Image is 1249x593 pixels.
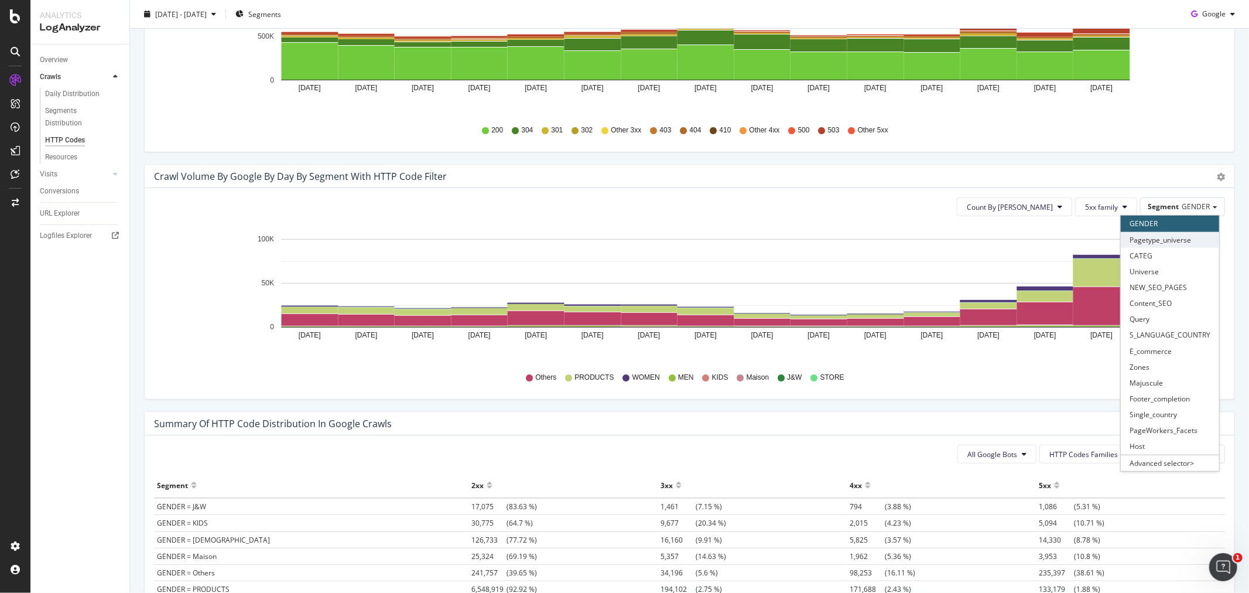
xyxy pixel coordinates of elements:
[45,134,121,146] a: HTTP Codes
[139,5,221,23] button: [DATE] - [DATE]
[45,151,77,163] div: Resources
[661,502,696,512] span: 1,461
[747,373,769,383] span: Maison
[157,502,206,512] span: GENDER = J&W
[40,21,120,35] div: LogAnalyzer
[154,171,447,182] div: Crawl Volume by google by Day by Segment with HTTP Code Filter
[45,151,121,163] a: Resources
[40,9,120,21] div: Analytics
[581,125,593,135] span: 302
[807,84,830,92] text: [DATE]
[1049,449,1118,459] span: HTTP Codes Families
[1075,197,1137,216] button: 5xx family
[967,202,1053,212] span: Count By Day
[1039,535,1100,545] span: (8.78 %)
[40,71,61,83] div: Crawls
[1217,173,1225,181] div: gear
[850,568,885,578] span: 98,253
[40,71,109,83] a: Crawls
[850,518,911,528] span: (4.23 %)
[659,125,671,135] span: 403
[858,125,888,135] span: Other 5xx
[270,76,274,84] text: 0
[1121,295,1219,311] div: Content_SEO
[45,105,121,129] a: Segments Distribution
[262,280,274,288] text: 50K
[1039,476,1051,495] div: 5xx
[1039,551,1100,561] span: (10.8 %)
[921,84,943,92] text: [DATE]
[690,125,702,135] span: 404
[231,5,286,23] button: Segments
[977,84,1000,92] text: [DATE]
[40,207,121,220] a: URL Explorer
[412,331,434,339] text: [DATE]
[581,331,604,339] text: [DATE]
[1039,518,1104,528] span: (10.71 %)
[521,125,533,135] span: 304
[471,476,484,495] div: 2xx
[750,125,780,135] span: Other 4xx
[751,84,774,92] text: [DATE]
[157,568,215,578] span: GENDER = Others
[921,331,943,339] text: [DATE]
[798,125,810,135] span: 500
[471,551,537,561] span: (69.19 %)
[525,331,547,339] text: [DATE]
[471,568,507,578] span: 241,757
[581,84,604,92] text: [DATE]
[468,331,491,339] text: [DATE]
[720,125,731,135] span: 410
[751,331,774,339] text: [DATE]
[248,9,281,19] span: Segments
[40,168,57,180] div: Visits
[638,84,661,92] text: [DATE]
[1090,84,1113,92] text: [DATE]
[1039,502,1100,512] span: (5.31 %)
[661,568,718,578] span: (5.6 %)
[661,518,696,528] span: 9,677
[864,331,887,339] text: [DATE]
[157,476,188,495] div: Segment
[40,185,79,197] div: Conversions
[850,568,915,578] span: (16.11 %)
[471,568,537,578] span: (39.65 %)
[471,535,537,545] span: (77.72 %)
[258,236,274,244] text: 100K
[154,226,1215,362] svg: A chart.
[40,230,92,242] div: Logfiles Explorer
[471,535,507,545] span: 126,733
[661,568,696,578] span: 34,196
[45,105,110,129] div: Segments Distribution
[850,535,911,545] span: (3.57 %)
[967,449,1017,459] span: All Google Bots
[157,535,270,545] span: GENDER = [DEMOGRAPHIC_DATA]
[155,9,207,19] span: [DATE] - [DATE]
[471,518,507,528] span: 30,775
[661,535,722,545] span: (9.91 %)
[1121,248,1219,264] div: CATEG
[828,125,840,135] span: 503
[1121,311,1219,327] div: Query
[1039,535,1074,545] span: 14,330
[850,502,885,512] span: 794
[40,230,121,242] a: Logfiles Explorer
[1121,280,1219,295] div: NEW_SEO_PAGES
[157,551,217,561] span: GENDER = Maison
[40,185,121,197] a: Conversions
[1121,375,1219,391] div: Majuscule
[661,476,673,495] div: 3xx
[632,373,660,383] span: WOMEN
[258,32,274,40] text: 500K
[1039,568,1104,578] span: (38.61 %)
[157,518,208,528] span: GENDER = KIDS
[154,418,392,430] div: Summary of HTTP Code Distribution in google crawls
[850,535,885,545] span: 5,825
[1039,551,1074,561] span: 3,953
[1039,568,1074,578] span: 235,397
[678,373,694,383] span: MEN
[694,84,717,92] text: [DATE]
[1090,331,1113,339] text: [DATE]
[471,502,507,512] span: 17,075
